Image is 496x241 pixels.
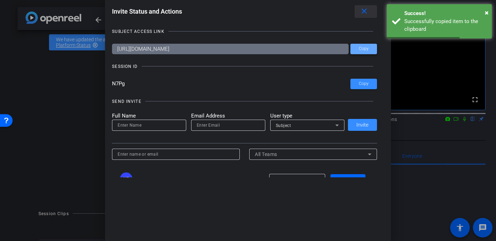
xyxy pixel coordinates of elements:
[112,28,164,35] div: SUBJECT ACCESS LINK
[255,151,277,157] span: All Teams
[118,121,181,129] input: Enter Name
[330,174,365,187] button: Added
[146,177,209,183] span: Meetinghouse Productions
[276,123,291,128] span: Subject
[270,112,344,120] mat-label: User type
[350,79,377,89] button: Copy
[191,112,265,120] mat-label: Email Address
[112,98,377,105] openreel-title-line: SEND INVITE
[197,121,260,129] input: Enter Email
[360,7,369,16] mat-icon: close
[350,44,377,54] button: Copy
[345,175,356,186] span: Added
[485,7,489,18] button: Close
[120,172,132,185] div: MP
[359,81,369,86] span: Copy
[404,17,487,33] div: Successfully copied item to the clipboard
[485,8,489,17] span: ×
[112,63,377,70] openreel-title-line: SESSION ID
[112,98,141,105] div: SEND INVITE
[112,112,186,120] mat-label: Full Name
[112,28,377,35] openreel-title-line: SUBJECT ACCESS LINK
[112,63,138,70] div: SESSION ID
[120,172,144,185] ngx-avatar: Meetinghouse Productions
[118,150,234,158] input: Enter name or email
[112,5,377,18] div: Invite Status and Actions
[404,9,487,17] div: Success!
[359,46,369,51] span: Copy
